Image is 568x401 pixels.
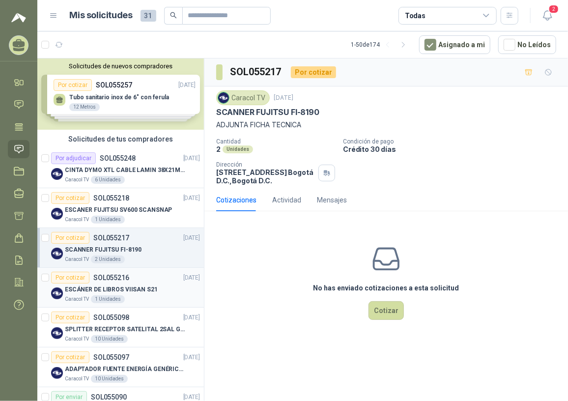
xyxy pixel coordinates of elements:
div: 1 - 50 de 174 [351,37,411,53]
p: CINTA DYMO XTL CABLE LAMIN 38X21MMBLANCO [65,166,187,175]
p: Condición de pago [343,138,564,145]
p: [DATE] [183,353,200,362]
p: SOL055217 [93,234,129,241]
p: SOL055248 [100,155,136,162]
p: [DATE] [183,313,200,322]
img: Company Logo [51,248,63,259]
div: Solicitudes de tus compradores [37,130,204,148]
div: Actividad [272,195,301,205]
div: 10 Unidades [91,335,128,343]
p: Cantidad [216,138,335,145]
p: [STREET_ADDRESS] Bogotá D.C. , Bogotá D.C. [216,168,314,185]
img: Company Logo [218,92,229,103]
div: 2 Unidades [91,256,125,263]
img: Company Logo [51,208,63,220]
div: Solicitudes de nuevos compradoresPor cotizarSOL055257[DATE] Tubo sanitario inox de 6" con ferula1... [37,58,204,130]
p: Dirección [216,161,314,168]
p: ADAPTADOR FUENTE ENERGÍA GENÉRICO 24V 1A [65,365,187,374]
p: SOL055097 [93,354,129,361]
div: 6 Unidades [91,176,125,184]
img: Logo peakr [11,12,26,24]
span: 2 [548,4,559,14]
button: Solicitudes de nuevos compradores [41,62,200,70]
p: ESCANER FUJITSU SV600 SCANSNAP [65,205,172,215]
p: SPLITTER RECEPTOR SATELITAL 2SAL GT-SP21 [65,325,187,334]
a: Por cotizarSOL055218[DATE] Company LogoESCANER FUJITSU SV600 SCANSNAPCaracol TV1 Unidades [37,188,204,228]
button: Asignado a mi [419,35,490,54]
div: Cotizaciones [216,195,256,205]
p: SOL055098 [93,314,129,321]
div: Caracol TV [216,90,270,105]
p: Caracol TV [65,375,89,383]
p: [DATE] [183,154,200,163]
img: Company Logo [51,367,63,379]
button: Cotizar [369,301,404,320]
p: SOL055218 [93,195,129,201]
a: Por cotizarSOL055097[DATE] Company LogoADAPTADOR FUENTE ENERGÍA GENÉRICO 24V 1ACaracol TV10 Unidades [37,347,204,387]
p: SCANNER FUJITSU FI-8190 [216,107,319,117]
div: 1 Unidades [91,216,125,224]
p: SOL055216 [93,274,129,281]
h1: Mis solicitudes [70,8,133,23]
a: Por cotizarSOL055098[DATE] Company LogoSPLITTER RECEPTOR SATELITAL 2SAL GT-SP21Caracol TV10 Unidades [37,308,204,347]
div: Por cotizar [51,192,89,204]
img: Company Logo [51,287,63,299]
div: Unidades [223,145,253,153]
p: ESCÁNER DE LIBROS VIISAN S21 [65,285,158,294]
a: Por cotizarSOL055217[DATE] Company LogoSCANNER FUJITSU FI-8190Caracol TV2 Unidades [37,228,204,268]
h3: SOL055217 [230,64,283,80]
button: 2 [539,7,556,25]
div: Por cotizar [51,351,89,363]
p: [DATE] [274,93,293,103]
p: ADJUNTA FICHA TECNICA [216,119,556,130]
a: Por cotizarSOL055216[DATE] Company LogoESCÁNER DE LIBROS VIISAN S21Caracol TV1 Unidades [37,268,204,308]
p: SOL055090 [91,394,127,401]
p: 2 [216,145,221,153]
button: No Leídos [498,35,556,54]
div: Por adjudicar [51,152,96,164]
div: 1 Unidades [91,295,125,303]
p: Caracol TV [65,176,89,184]
div: Por cotizar [291,66,336,78]
p: Caracol TV [65,256,89,263]
p: Caracol TV [65,295,89,303]
p: Caracol TV [65,216,89,224]
div: Mensajes [317,195,347,205]
div: Por cotizar [51,312,89,323]
div: Por cotizar [51,272,89,284]
img: Company Logo [51,168,63,180]
p: Crédito 30 días [343,145,564,153]
a: Por adjudicarSOL055248[DATE] Company LogoCINTA DYMO XTL CABLE LAMIN 38X21MMBLANCOCaracol TV6 Unid... [37,148,204,188]
p: SCANNER FUJITSU FI-8190 [65,245,142,255]
p: Caracol TV [65,335,89,343]
h3: No has enviado cotizaciones a esta solicitud [313,283,459,293]
p: [DATE] [183,233,200,243]
p: [DATE] [183,273,200,283]
span: 31 [141,10,156,22]
div: Todas [405,10,426,21]
span: search [170,12,177,19]
img: Company Logo [51,327,63,339]
p: [DATE] [183,194,200,203]
div: 10 Unidades [91,375,128,383]
div: Por cotizar [51,232,89,244]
